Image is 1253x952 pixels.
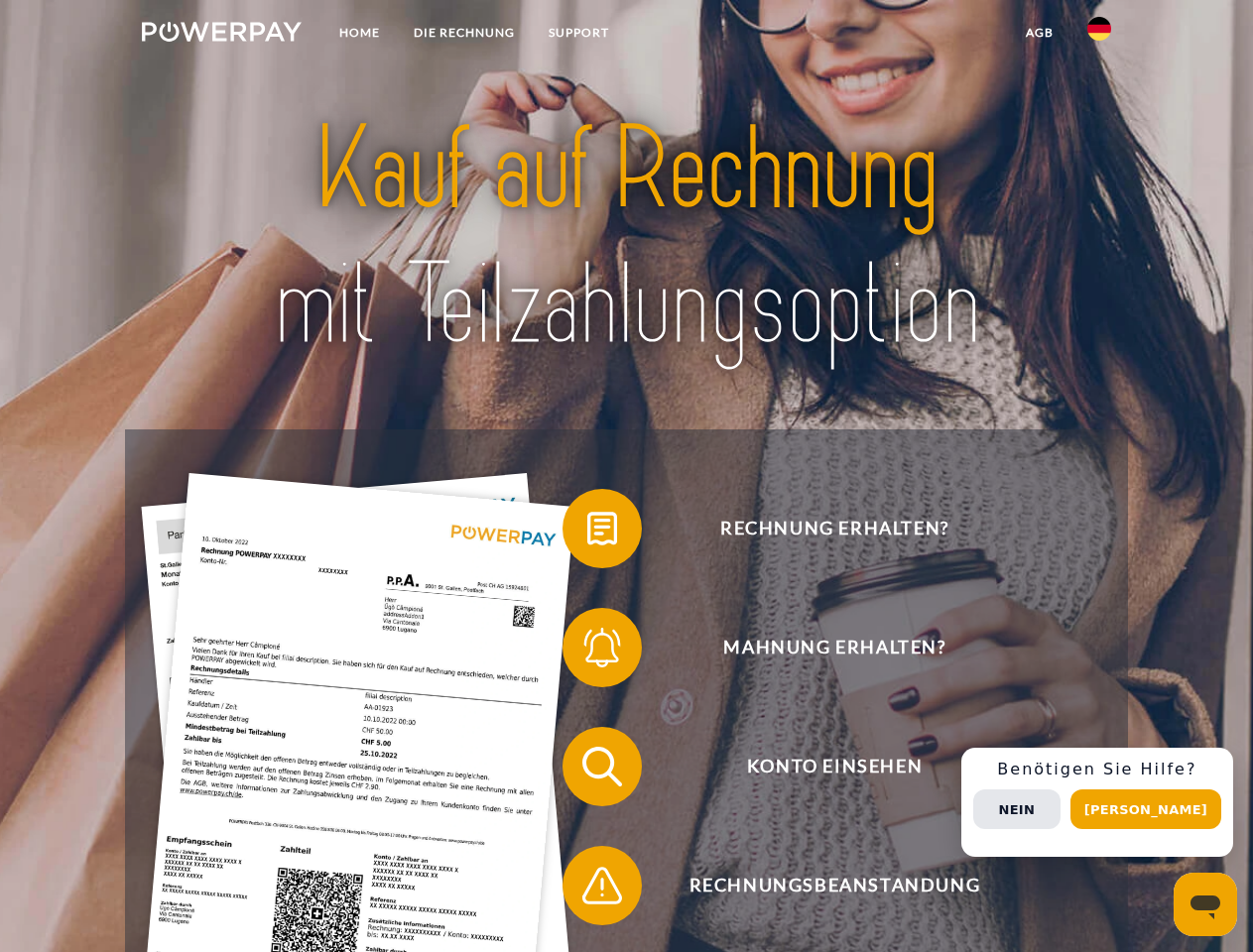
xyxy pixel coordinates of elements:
button: Konto einsehen [563,727,1078,806]
img: qb_bell.svg [577,623,627,672]
a: agb [1009,15,1070,51]
img: title-powerpay_de.svg [189,95,1064,380]
a: SUPPORT [532,15,626,51]
img: logo-powerpay-white.svg [142,22,302,42]
button: Nein [973,789,1061,829]
div: Schnellhilfe [961,748,1233,857]
a: Home [322,15,397,51]
h3: Benötigen Sie Hilfe? [973,760,1221,779]
span: Mahnung erhalten? [591,608,1077,687]
img: de [1087,17,1111,41]
button: Mahnung erhalten? [563,608,1078,687]
iframe: Schaltfläche zum Öffnen des Messaging-Fensters [1174,873,1237,936]
img: qb_bill.svg [577,504,627,553]
button: Rechnungsbeanstandung [563,846,1078,925]
span: Rechnungsbeanstandung [591,846,1077,925]
img: qb_search.svg [577,742,627,791]
span: Konto einsehen [591,727,1077,806]
button: Rechnung erhalten? [563,489,1078,568]
img: qb_warning.svg [577,861,627,910]
span: Rechnung erhalten? [591,489,1077,568]
button: [PERSON_NAME] [1070,789,1221,829]
a: DIE RECHNUNG [397,15,532,51]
